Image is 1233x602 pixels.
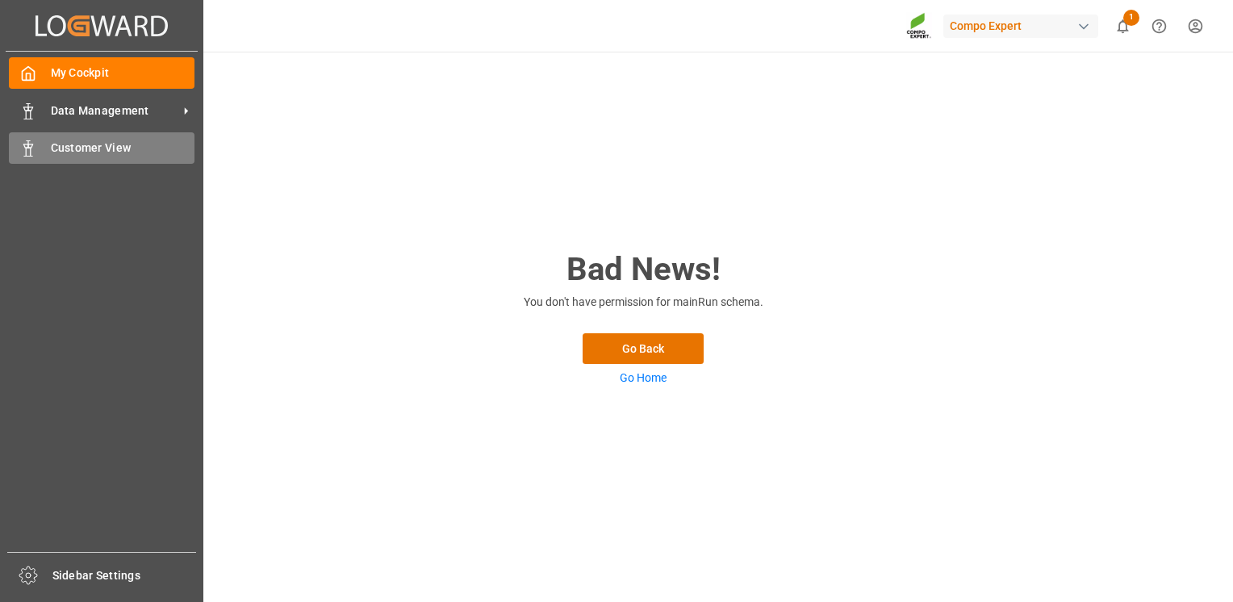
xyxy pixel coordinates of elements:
[943,10,1105,41] button: Compo Expert
[9,132,194,164] a: Customer View
[51,65,195,82] span: My Cockpit
[9,57,194,89] a: My Cockpit
[583,333,704,364] button: Go Back
[51,102,178,119] span: Data Management
[482,245,805,294] h2: Bad News!
[1141,8,1177,44] button: Help Center
[943,15,1098,38] div: Compo Expert
[51,140,195,157] span: Customer View
[482,294,805,311] p: You don't have permission for mainRun schema.
[906,12,932,40] img: Screenshot%202023-09-29%20at%2010.02.21.png_1712312052.png
[1105,8,1141,44] button: show 1 new notifications
[52,567,197,584] span: Sidebar Settings
[1123,10,1139,26] span: 1
[620,371,667,384] a: Go Home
